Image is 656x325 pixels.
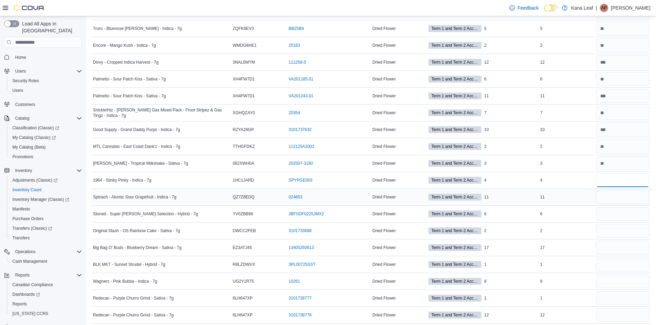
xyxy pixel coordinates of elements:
span: Customers [15,102,35,107]
span: 6LH647XP [233,312,253,318]
div: 12 [483,311,539,319]
span: Term 1 and Term 2 Accessories [428,76,481,83]
span: Spinach - Atomic Sour Grapefruit - Indica - 7g [93,194,176,200]
span: Term 1 and Term 2 Accessories [431,59,478,65]
span: Truro - Bluenose [PERSON_NAME] - Indica - 7g [93,26,182,31]
span: Dried Flower [372,245,396,250]
span: [US_STATE] CCRS [12,311,48,316]
span: Security Roles [12,78,39,84]
button: Inventory [12,166,35,175]
span: Term 1 and Term 2 Accessories [431,143,478,150]
span: Dried Flower [372,228,396,234]
span: Cash Management [12,259,47,264]
span: Term 1 and Term 2 Accessories [431,42,478,48]
img: Cova [14,4,45,11]
div: 17 [539,243,594,252]
span: EZ3ATJ45 [233,245,252,250]
div: 3 [539,159,594,167]
span: Dried Flower [372,279,396,284]
span: Catalog [12,114,82,122]
span: XGHQZAY0 [233,110,255,116]
a: Transfers (Classic) [10,224,55,232]
a: Transfers (Classic) [7,224,85,233]
span: Adjustments (Classic) [12,177,58,183]
span: Term 1 and Term 2 Accessories [428,25,481,32]
span: Palmetto - Sour Patch Kiss - Sativa - 7g [93,93,166,99]
button: Users [1,66,85,76]
a: Adjustments (Classic) [7,175,85,185]
span: Term 1 and Term 2 Accessories [431,245,478,251]
span: Term 1 and Term 2 Accessories [428,278,481,285]
span: Security Roles [10,77,82,85]
span: Term 1 and Term 2 Accessories [428,227,481,234]
a: Security Roles [10,77,42,85]
span: Term 1 and Term 2 Accessories [431,312,478,318]
div: 12 [539,58,594,66]
div: 7 [539,109,594,117]
span: Term 1 and Term 2 Accessories [431,93,478,99]
a: Inventory Manager (Classic) [7,195,85,204]
span: Dried Flower [372,295,396,301]
a: Reports [10,300,30,308]
span: Transfers [10,234,82,242]
a: Inventory Count [10,186,44,194]
div: 2 [539,41,594,50]
div: 8 [539,277,594,285]
span: Dried Flower [372,262,396,267]
span: Manifests [12,206,30,212]
a: Manifests [10,205,33,213]
a: Adjustments (Classic) [10,176,60,184]
span: Dried Flower [372,211,396,217]
a: Cash Management [10,257,50,266]
span: Term 1 and Term 2 Accessories [428,42,481,49]
span: Snicklefritz - [PERSON_NAME] Gas Mixed Pack - Froot Stripez & Gas Tingz - Indica - 7g [93,107,230,118]
a: Transfers [10,234,32,242]
button: [US_STATE] CCRS [7,309,85,318]
a: Customers [12,100,38,109]
span: Original Stash - OS.Rainbow Cake - Sativa - 7g [93,228,180,234]
div: 6 [539,210,594,218]
div: 2 [539,227,594,235]
button: Manifests [7,204,85,214]
span: Canadian Compliance [12,282,53,288]
span: Load All Apps in [GEOGRAPHIC_DATA] [19,20,82,34]
a: Purchase Orders [10,215,46,223]
a: Promotions [10,153,36,161]
span: Dried Flower [372,194,396,200]
span: UG2Y1R75 [233,279,254,284]
a: 111258-5 [289,59,306,65]
div: 1 [539,260,594,269]
div: 6 [539,75,594,83]
button: Operations [12,248,38,256]
span: TTHGFDKZ [233,144,255,149]
span: Dried Flower [372,177,396,183]
button: Customers [1,99,85,109]
a: Canadian Compliance [10,281,56,289]
span: Operations [12,248,82,256]
span: Manifests [10,205,82,213]
span: My Catalog (Beta) [10,143,82,151]
span: Inventory [12,166,82,175]
span: Term 1 and Term 2 Accessories [431,177,478,183]
div: 2 [539,142,594,151]
span: Term 1 and Term 2 Accessories [428,261,481,268]
a: 3PL00725SST [289,262,315,267]
span: Term 1 and Term 2 Accessories [428,93,481,99]
span: Canadian Compliance [10,281,82,289]
button: Transfers [7,233,85,243]
a: Dashboards [10,290,43,299]
span: Wagners - Pink Bubba - Indica - 7g [93,279,157,284]
span: Term 1 and Term 2 Accessories [431,127,478,133]
span: Operations [15,249,35,254]
span: Dried Flower [372,161,396,166]
span: WMDG8HE1 [233,43,257,48]
a: 3101733698 [289,228,312,234]
span: Adjustments (Classic) [10,176,82,184]
span: QZ7Z8EDQ [233,194,254,200]
button: Home [1,52,85,62]
span: My Catalog (Classic) [10,133,82,142]
p: Kana Leaf [571,4,593,12]
div: 5 [483,24,539,33]
span: Term 1 and Term 2 Accessories [431,194,478,200]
